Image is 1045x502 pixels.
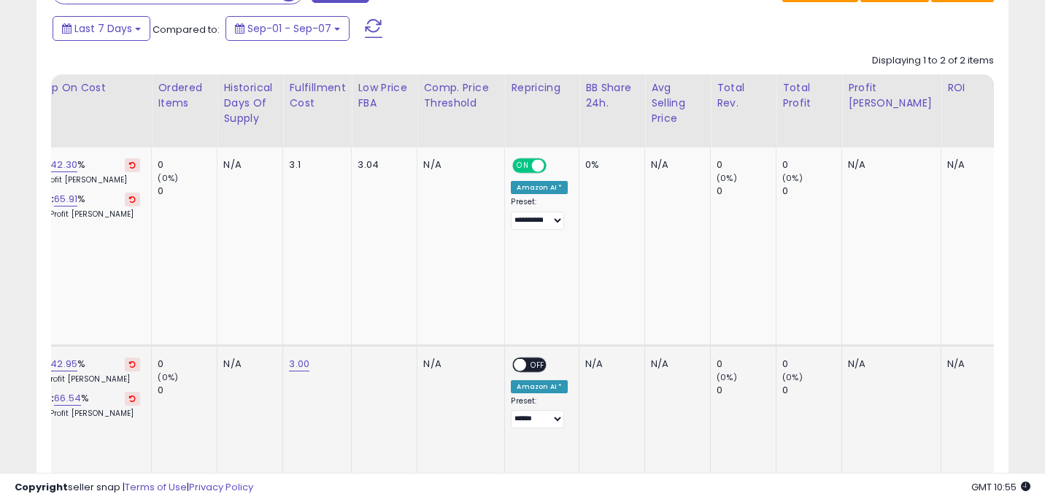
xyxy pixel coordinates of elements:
span: OFF [527,358,550,371]
div: 0% [585,158,633,171]
div: Comp. Price Threshold [423,80,498,111]
span: Last 7 Days [74,21,132,36]
div: Repricing [511,80,573,96]
p: 29.26% Profit [PERSON_NAME] [19,409,140,419]
small: (0%) [717,371,737,383]
div: Preset: [511,197,568,230]
div: 3.1 [289,158,340,171]
div: Ordered Items [158,80,211,111]
div: 0 [782,158,841,171]
a: 42.95 [50,357,77,371]
div: Historical Days Of Supply [223,80,277,126]
a: 3.00 [289,357,309,371]
small: (0%) [782,371,803,383]
div: 0 [782,358,841,371]
div: seller snap | | [15,481,253,495]
div: 0 [782,384,841,397]
span: ON [514,160,533,172]
div: 0 [158,384,217,397]
th: The percentage added to the cost of goods (COGS) that forms the calculator for Min & Max prices. [13,74,152,147]
div: Fulfillment Cost [289,80,345,111]
a: Terms of Use [125,480,187,494]
div: % [19,358,140,385]
div: N/A [947,158,995,171]
p: 28.99% Profit [PERSON_NAME] [19,209,140,220]
div: Displaying 1 to 2 of 2 items [872,54,994,68]
a: 65.91 [54,192,77,206]
div: N/A [848,358,930,371]
a: 42.30 [50,158,77,172]
div: 0 [717,185,776,198]
div: BB Share 24h. [585,80,639,111]
div: 0 [717,158,776,171]
small: (0%) [782,172,803,184]
span: 2025-09-15 10:55 GMT [971,480,1030,494]
div: Amazon AI * [511,380,568,393]
div: 0 [717,384,776,397]
div: N/A [223,358,271,371]
div: 0 [782,185,841,198]
div: Preset: [511,396,568,429]
div: Profit [PERSON_NAME] [848,80,935,111]
span: Compared to: [153,23,220,36]
div: N/A [848,158,930,171]
div: 0 [717,358,776,371]
div: Total Rev. [717,80,770,111]
div: ROI [947,80,1000,96]
a: 66.54 [54,391,81,406]
div: N/A [423,358,493,371]
div: N/A [947,358,995,371]
div: N/A [423,158,493,171]
div: Low Price FBA [358,80,411,111]
div: N/A [651,358,699,371]
div: N/A [223,158,271,171]
p: 21.64% Profit [PERSON_NAME] [19,374,140,385]
div: % [19,392,140,419]
span: OFF [544,160,568,172]
strong: Copyright [15,480,68,494]
div: Markup on Cost [19,80,145,96]
small: (0%) [717,172,737,184]
p: 21.31% Profit [PERSON_NAME] [19,175,140,185]
div: N/A [585,358,633,371]
small: (0%) [158,371,178,383]
div: N/A [651,158,699,171]
div: 0 [158,185,217,198]
div: 3.04 [358,158,406,171]
div: Avg Selling Price [651,80,704,126]
div: % [19,193,140,220]
div: Amazon AI * [511,181,568,194]
i: Revert to store-level Max Markup [129,395,136,402]
div: 0 [158,358,217,371]
small: (0%) [158,172,178,184]
div: Total Profit [782,80,836,111]
a: Privacy Policy [189,480,253,494]
div: 0 [158,158,217,171]
button: Sep-01 - Sep-07 [225,16,350,41]
i: Revert to store-level Min Markup [129,360,136,368]
div: % [19,158,140,185]
span: Sep-01 - Sep-07 [247,21,331,36]
button: Last 7 Days [53,16,150,41]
